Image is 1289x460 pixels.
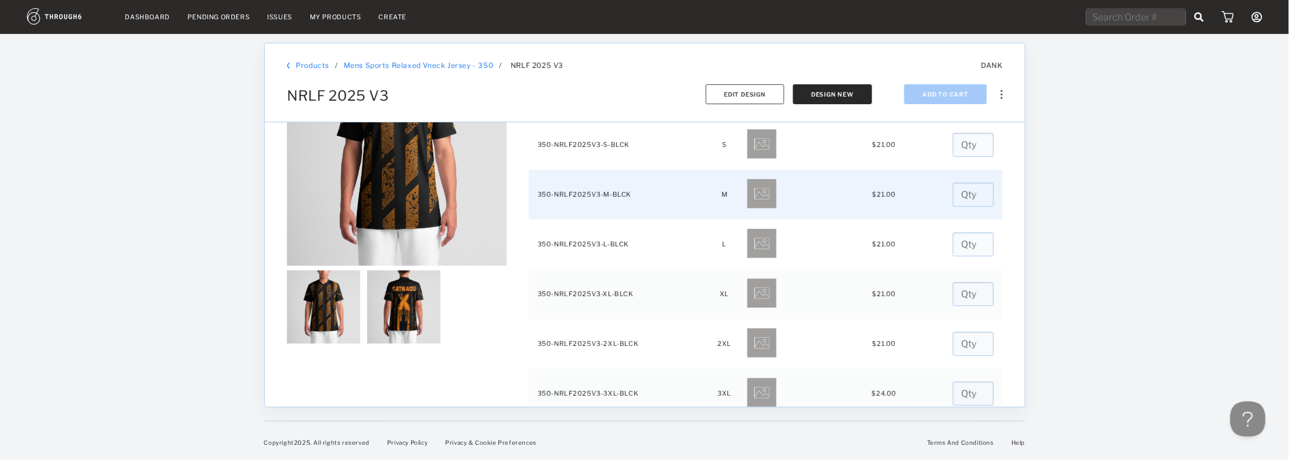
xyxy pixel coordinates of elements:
span: $ 21.00 [872,339,896,348]
img: 1462_Thumb_f3f29f57e7af48b79c34d408cebf4163-462-.png [287,270,360,344]
span: $ 21.00 [872,240,896,248]
td: L [712,219,737,269]
input: Search Order # [1086,8,1186,26]
img: bp65+2fDKzHdHJNdX+YO8SgH0ZiQDQRA6KJGBBNxIBoIgZEEzEgmogB0UQMiCZiQDQRA6KJGBBNxIBoIgZEEzEgmogB0UQMiC... [747,179,776,208]
td: S [712,120,737,170]
td: XL [712,269,737,319]
span: $ 21.00 [872,190,896,198]
div: / [334,61,337,70]
input: Qty [952,183,993,207]
span: $ 24.00 [871,389,897,397]
img: bp65+2fDKzHdHJNdX+YO8SgH0ZiQDQRA6KJGBBNxIBoIgZEEzEgmogB0UQMiCZiQDQRA6KJGBBNxIBoIgZEEzEgmogB0UQMiC... [747,129,776,159]
button: Add To Cart [904,84,987,104]
a: Terms And Conditions [927,439,994,446]
a: Privacy Policy [387,439,428,446]
a: Privacy & Cookie Preferences [445,439,536,446]
td: 350-NRLF2025V3-S-BLCK [528,120,712,170]
input: Qty [952,232,993,256]
iframe: Toggle Customer Support [1230,401,1266,437]
a: My Products [310,13,361,21]
td: 350-NRLF2025V3-2XL-BLCK [528,319,712,369]
a: Issues [267,13,292,21]
button: Design New [793,84,872,104]
img: 2462_Thumb_1b19fa32854b4c0a89efa97a894d4ad1-462-.png [367,270,440,344]
span: NRLF 2025 V3 [510,61,563,70]
button: Edit Design [706,84,784,104]
img: bp65+2fDKzHdHJNdX+YO8SgH0ZiQDQRA6KJGBBNxIBoIgZEEzEgmogB0UQMiCZiQDQRA6KJGBBNxIBoIgZEEzEgmogB0UQMiC... [747,279,776,308]
a: Dashboard [125,13,170,21]
span: / [499,61,502,70]
td: 350-NRLF2025V3-M-BLCK [528,170,712,219]
span: DANK [981,61,1002,70]
a: Create [379,13,407,21]
img: meatball_vertical.0c7b41df.svg [1000,90,1002,99]
input: Qty [952,332,993,356]
a: Products [296,61,329,70]
td: 350-NRLF2025V3-L-BLCK [528,219,712,269]
span: Copyright 2025 . All rights reserved [264,439,370,446]
input: Qty [952,282,993,306]
td: 350-NRLF2025V3-XL-BLCK [528,269,712,319]
img: bp65+2fDKzHdHJNdX+YO8SgH0ZiQDQRA6KJGBBNxIBoIgZEEzEgmogB0UQMiCZiQDQRA6KJGBBNxIBoIgZEEzEgmogB0UQMiC... [747,229,776,258]
input: Qty [952,133,993,157]
td: 2XL [712,319,737,369]
input: Qty [952,382,993,406]
img: bp65+2fDKzHdHJNdX+YO8SgH0ZiQDQRA6KJGBBNxIBoIgZEEzEgmogB0UQMiCZiQDQRA6KJGBBNxIBoIgZEEzEgmogB0UQMiC... [747,328,776,358]
span: $ 21.00 [872,290,896,298]
td: 3XL [712,369,737,418]
td: M [712,170,737,219]
span: NRLF 2025 V3 [287,87,388,104]
td: 350-NRLF2025V3-3XL-BLCK [528,369,712,418]
a: Mens Sports Relaxed Vneck Jersey - 350 [343,61,493,70]
img: bp65+2fDKzHdHJNdX+YO8SgH0ZiQDQRA6KJGBBNxIBoIgZEEzEgmogB0UQMiCZiQDQRA6KJGBBNxIBoIgZEEzEgmogB0UQMiC... [747,378,776,407]
span: Edit Design [724,91,766,98]
img: icon_cart.dab5cea1.svg [1222,11,1234,23]
span: $ 21.00 [872,140,896,149]
a: Pending Orders [187,13,249,21]
img: back_bracket.f28aa67b.svg [287,62,290,69]
a: Help [1011,439,1025,446]
img: logo.1c10ca64.svg [27,8,108,25]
